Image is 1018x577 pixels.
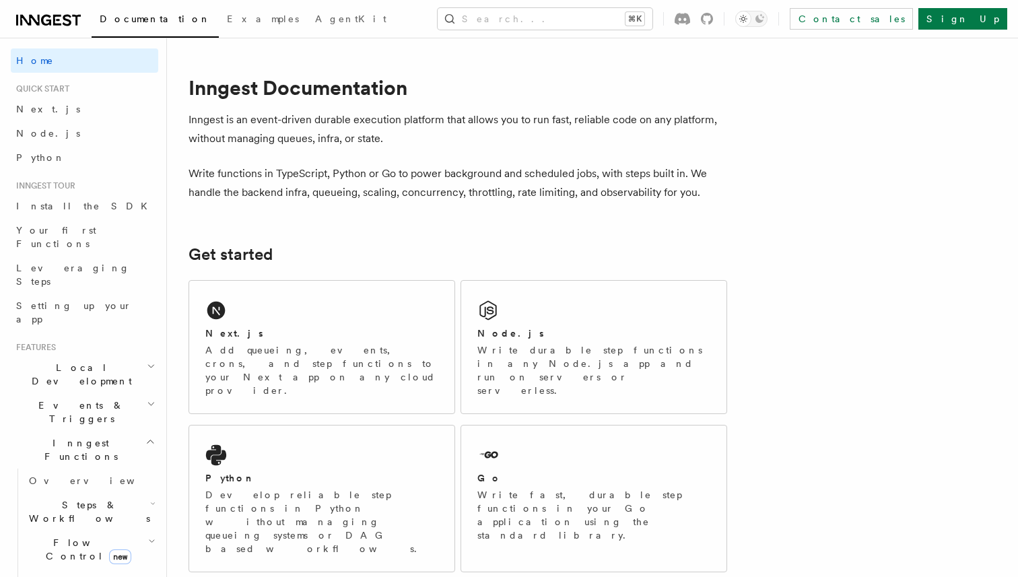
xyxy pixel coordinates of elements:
a: Node.jsWrite durable step functions in any Node.js app and run on servers or serverless. [461,280,727,414]
span: Local Development [11,361,147,388]
a: Install the SDK [11,194,158,218]
span: Leveraging Steps [16,263,130,287]
span: Python [16,152,65,163]
span: Examples [227,13,299,24]
a: GoWrite fast, durable step functions in your Go application using the standard library. [461,425,727,572]
a: Get started [189,245,273,264]
span: Events & Triggers [11,399,147,426]
a: Node.js [11,121,158,145]
a: Your first Functions [11,218,158,256]
span: Inngest tour [11,180,75,191]
button: Local Development [11,355,158,393]
span: Install the SDK [16,201,156,211]
h2: Go [477,471,502,485]
span: Node.js [16,128,80,139]
span: AgentKit [315,13,386,24]
a: Documentation [92,4,219,38]
span: Setting up your app [16,300,132,325]
button: Flow Controlnew [24,531,158,568]
a: Setting up your app [11,294,158,331]
button: Steps & Workflows [24,493,158,531]
a: Home [11,48,158,73]
span: Documentation [100,13,211,24]
h2: Node.js [477,327,544,340]
a: Next.jsAdd queueing, events, crons, and step functions to your Next app on any cloud provider. [189,280,455,414]
h2: Python [205,471,255,485]
a: Next.js [11,97,158,121]
button: Toggle dark mode [735,11,768,27]
a: Contact sales [790,8,913,30]
p: Write fast, durable step functions in your Go application using the standard library. [477,488,710,542]
span: Inngest Functions [11,436,145,463]
a: PythonDevelop reliable step functions in Python without managing queueing systems or DAG based wo... [189,425,455,572]
p: Develop reliable step functions in Python without managing queueing systems or DAG based workflows. [205,488,438,555]
span: Quick start [11,83,69,94]
span: Overview [29,475,168,486]
p: Inngest is an event-driven durable execution platform that allows you to run fast, reliable code ... [189,110,727,148]
span: new [109,549,131,564]
span: Next.js [16,104,80,114]
a: Leveraging Steps [11,256,158,294]
span: Steps & Workflows [24,498,150,525]
button: Search...⌘K [438,8,652,30]
span: Home [16,54,54,67]
h1: Inngest Documentation [189,75,727,100]
p: Add queueing, events, crons, and step functions to your Next app on any cloud provider. [205,343,438,397]
a: Overview [24,469,158,493]
a: Examples [219,4,307,36]
p: Write durable step functions in any Node.js app and run on servers or serverless. [477,343,710,397]
span: Features [11,342,56,353]
h2: Next.js [205,327,263,340]
a: AgentKit [307,4,395,36]
a: Sign Up [918,8,1007,30]
kbd: ⌘K [625,12,644,26]
a: Python [11,145,158,170]
button: Events & Triggers [11,393,158,431]
button: Inngest Functions [11,431,158,469]
p: Write functions in TypeScript, Python or Go to power background and scheduled jobs, with steps bu... [189,164,727,202]
span: Flow Control [24,536,148,563]
span: Your first Functions [16,225,96,249]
